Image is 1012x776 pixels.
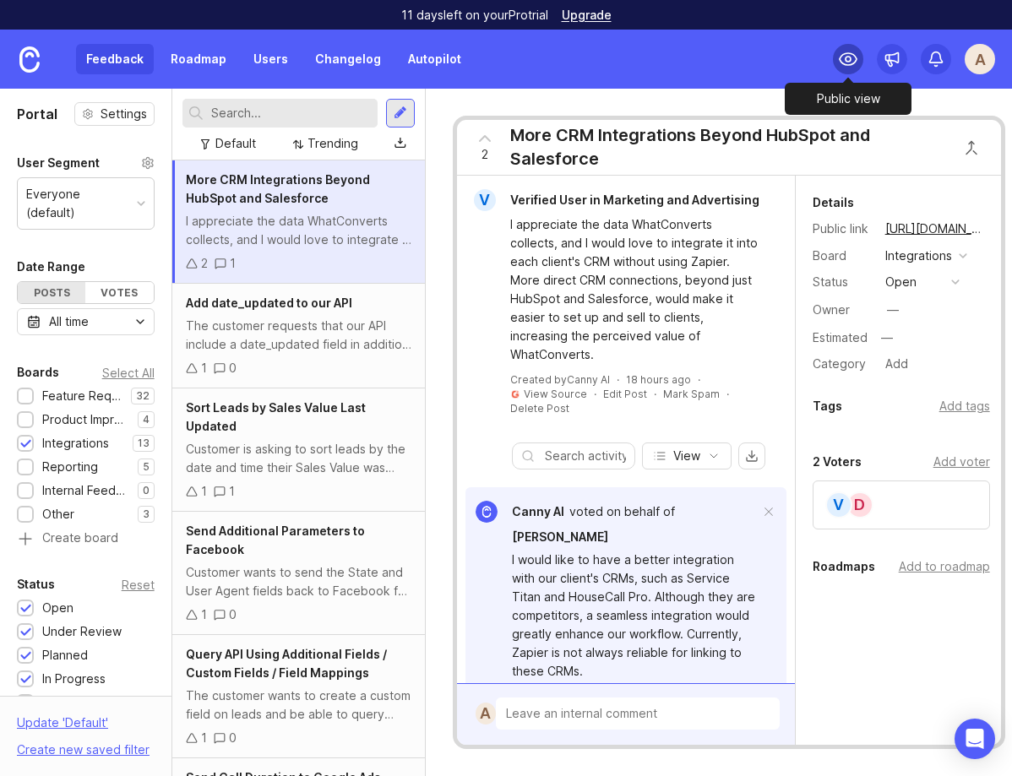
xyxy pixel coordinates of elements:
[136,389,150,403] p: 32
[49,312,89,331] div: All time
[654,387,656,401] div: ·
[17,153,100,173] div: User Segment
[663,387,720,401] button: Mark Spam
[186,400,366,433] span: Sort Leads by Sales Value Last Updated
[201,254,208,273] div: 2
[85,282,153,303] div: Votes
[172,635,425,758] a: Query API Using Additional Fields / Custom Fields / Field MappingsThe customer wants to create a ...
[18,282,85,303] div: Posts
[101,106,147,122] span: Settings
[172,160,425,284] a: More CRM Integrations Beyond HubSpot and SalesforceI appreciate the data WhatConverts collects, a...
[813,220,872,238] div: Public link
[955,131,988,165] button: Close button
[186,563,411,600] div: Customer wants to send the State and User Agent fields back to Facebook for optimization
[42,387,122,405] div: Feature Requests
[201,482,207,501] div: 1
[42,434,109,453] div: Integrations
[74,102,155,126] button: Settings
[545,447,626,465] input: Search activity...
[215,134,256,153] div: Default
[161,44,237,74] a: Roadmap
[510,401,569,415] div: Delete Post
[965,44,995,74] button: A
[813,273,872,291] div: Status
[17,104,57,124] h1: Portal
[512,529,608,544] span: [PERSON_NAME]
[885,247,952,265] div: Integrations
[476,703,496,724] div: A
[186,317,411,354] div: The customer requests that our API include a date_updated field in addition to the existing date_...
[42,505,74,524] div: Other
[127,315,154,328] svg: toggle icon
[512,551,759,681] div: I would like to have a better integration with our client's CRMs, such as Service Titan and House...
[512,504,564,518] span: Canny AI
[825,491,852,518] div: V
[42,410,129,429] div: Product Improvements
[186,647,387,680] span: Query API Using Additional Fields / Custom Fields / Field Mappings
[42,693,97,712] div: Complete
[813,193,854,213] div: Details
[939,397,990,415] div: Add tags
[229,729,237,747] div: 0
[785,83,911,115] div: Public view
[211,104,371,122] input: Search...
[143,413,150,426] p: 4
[617,372,619,387] div: ·
[510,193,759,207] span: Verified User in Marketing and Advertising
[698,372,700,387] div: ·
[230,254,236,273] div: 1
[229,605,237,624] div: 0
[887,301,899,319] div: —
[510,389,520,399] img: g2-reviews
[19,46,40,73] img: Canny Home
[201,359,207,377] div: 1
[562,9,612,21] a: Upgrade
[880,218,990,240] a: [URL][DOMAIN_NAME]
[569,502,675,521] div: voted on behalf of
[26,185,130,222] div: Everyone (default)
[813,301,872,319] div: Owner
[17,574,55,594] div: Status
[42,599,73,617] div: Open
[172,284,425,388] a: Add date_updated to our APIThe customer requests that our API include a date_updated field in add...
[186,212,411,249] div: I appreciate the data WhatConverts collects, and I would love to integrate it into each client's ...
[594,387,596,401] div: ·
[872,353,913,375] a: Add
[885,273,917,291] div: open
[42,481,129,500] div: Internal Feedback
[172,388,425,512] a: Sort Leads by Sales Value Last UpdatedCustomer is asking to sort leads by the date and time their...
[186,686,411,724] div: The customer wants to create a custom field on leads and be able to query their leads using it.
[17,362,59,383] div: Boards
[201,605,207,624] div: 1
[201,729,207,747] div: 1
[476,501,498,523] img: Canny AI
[305,44,391,74] a: Changelog
[143,460,150,474] p: 5
[42,622,122,641] div: Under Review
[401,7,548,24] p: 11 days left on your Pro trial
[186,524,365,556] span: Send Additional Parameters to Facebook
[955,719,995,759] div: Open Intercom Messenger
[243,44,298,74] a: Users
[186,172,370,205] span: More CRM Integrations Beyond HubSpot and Salesforce
[510,123,947,171] div: More CRM Integrations Beyond HubSpot and Salesforce
[933,453,990,471] div: Add voter
[42,670,106,688] div: In Progress
[899,557,990,576] div: Add to roadmap
[642,442,732,469] button: View
[813,355,872,373] div: Category
[229,482,235,501] div: 1
[138,437,150,450] p: 13
[738,442,765,469] button: export comments
[474,189,496,211] div: V
[880,353,913,375] div: Add
[512,528,608,546] a: [PERSON_NAME]
[229,359,237,377] div: 0
[626,372,691,387] a: 18 hours ago
[813,247,872,265] div: Board
[524,388,587,400] a: View Source
[17,741,150,759] div: Create new saved filter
